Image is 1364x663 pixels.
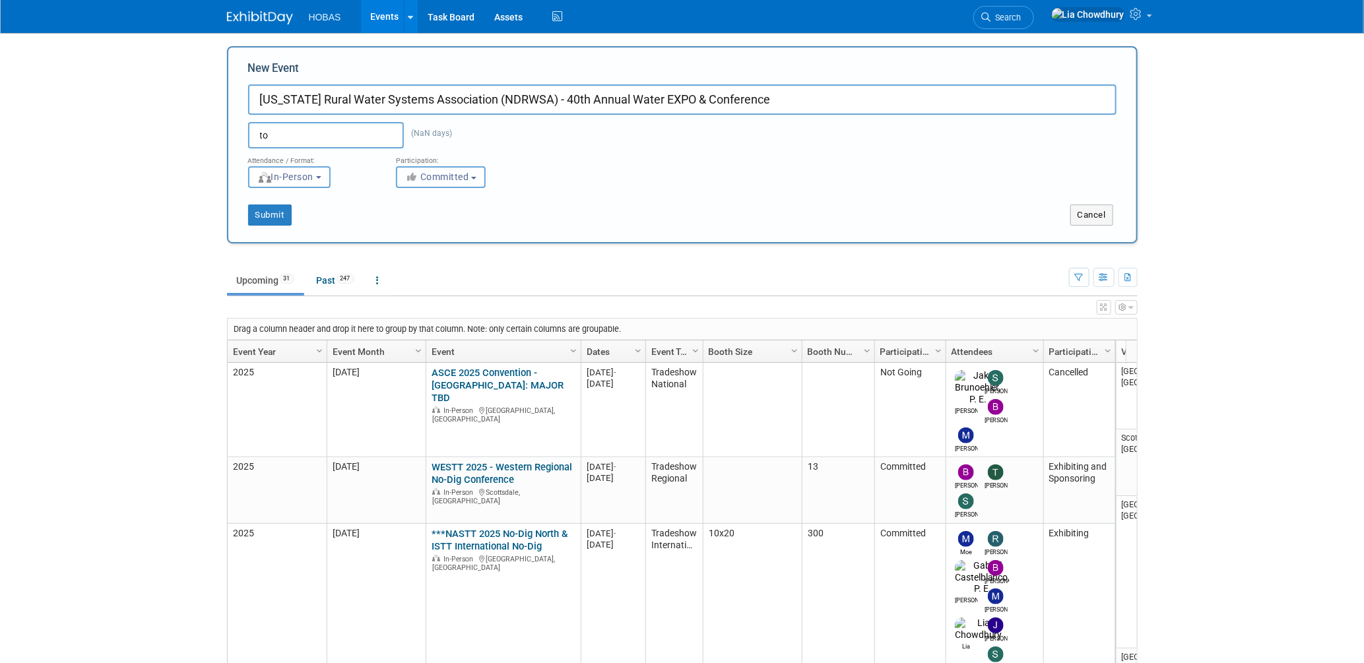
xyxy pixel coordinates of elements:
div: [DATE] [587,528,639,539]
img: Tom Furie [988,464,1004,480]
a: Dates [587,340,637,363]
img: Sam Juliano [988,370,1004,386]
div: Bijan Khamanian [955,480,978,490]
span: Column Settings [862,346,872,356]
a: Participation [880,340,937,363]
span: In-Person [443,488,477,497]
span: Committed [405,172,469,182]
td: Committed [874,457,946,524]
img: Bijan Khamanian [958,464,974,480]
a: Event Month [333,340,417,363]
div: [DATE] [587,472,639,484]
a: Column Settings [787,340,802,360]
img: Lia Chowdhury [955,617,1002,641]
span: - [614,528,616,538]
input: Start Date - End Date [248,122,404,148]
div: Bijan Khamanian [985,415,1008,425]
img: Stephen Alston [958,493,974,509]
a: Event Type (Tradeshow National, Regional, State, Sponsorship, Assoc Event) [651,340,694,363]
img: Jake Brunoehler, P. E. [955,370,1001,406]
button: In-Person [248,166,331,188]
div: [GEOGRAPHIC_DATA], [GEOGRAPHIC_DATA] [432,404,575,424]
span: (NaN days) [404,129,453,138]
img: Mike Bussio [988,588,1004,604]
td: Scottsdale, [GEOGRAPHIC_DATA] [1117,429,1176,496]
td: Tradeshow Regional [645,457,703,524]
div: Sam Juliano [985,386,1008,396]
img: In-Person Event [432,555,440,561]
span: 31 [280,274,294,284]
img: In-Person Event [432,406,440,413]
div: Attendance / Format: [248,148,376,166]
img: Moe Tamizifar [958,531,974,547]
td: Exhibiting and Sponsoring [1043,457,1115,524]
span: Column Settings [633,346,643,356]
img: Jeffrey LeBlanc [988,617,1004,633]
a: Column Settings [566,340,581,360]
a: Past247 [307,268,364,293]
td: Cancelled [1043,363,1115,457]
td: [GEOGRAPHIC_DATA], [GEOGRAPHIC_DATA] [1117,496,1176,648]
a: Column Settings [631,340,645,360]
button: Submit [248,205,292,226]
td: Tradeshow National [645,363,703,457]
span: Column Settings [314,346,325,356]
a: Column Settings [1101,340,1115,360]
span: Column Settings [690,346,701,356]
a: Column Settings [688,340,703,360]
td: 13 [802,457,874,524]
img: Mike Bussio [958,427,974,443]
a: Attendees [952,340,1035,363]
div: Drag a column header and drop it here to group by that column. Note: only certain columns are gro... [228,319,1137,340]
img: Bijan Khamanian [988,560,1004,576]
td: 2025 [228,457,327,524]
div: Lia Chowdhury [955,641,978,651]
div: Moe Tamizifar [955,547,978,557]
span: - [614,462,616,472]
div: Mike Bussio [955,443,978,453]
div: [DATE] [587,367,639,378]
a: Column Settings [860,340,874,360]
a: WESTT 2025 - Western Regional No-Dig Conference [432,461,572,486]
a: Column Settings [1029,340,1043,360]
input: Name of Trade Show / Conference [248,84,1117,115]
span: Column Settings [1031,346,1041,356]
div: Mike Bussio [985,604,1008,614]
span: Column Settings [413,346,424,356]
img: Bijan Khamanian [988,399,1004,415]
td: Not Going [874,363,946,457]
td: [DATE] [327,457,426,524]
img: In-Person Event [432,488,440,495]
td: [GEOGRAPHIC_DATA], [GEOGRAPHIC_DATA] [1117,363,1176,429]
div: Rene Garcia [985,547,1008,557]
td: [DATE] [327,363,426,457]
span: Column Settings [933,346,944,356]
td: 2025 [228,363,327,457]
a: Booth Number [808,340,866,363]
span: In-Person [257,172,314,182]
div: Tom Furie [985,480,1008,490]
span: Column Settings [568,346,579,356]
span: Search [991,13,1022,22]
span: HOBAS [309,12,341,22]
a: Column Settings [931,340,946,360]
span: In-Person [443,555,477,563]
div: Jeffrey LeBlanc [985,633,1008,643]
a: Event [432,340,572,363]
span: 247 [337,274,354,284]
button: Committed [396,166,486,188]
div: Stephen Alston [955,509,978,519]
div: [GEOGRAPHIC_DATA], [GEOGRAPHIC_DATA] [432,553,575,573]
div: Bijan Khamanian [985,576,1008,586]
a: Search [973,6,1034,29]
span: - [614,367,616,377]
div: Gabriel Castelblanco, P. E. [955,595,978,605]
img: Gabriel Castelblanco, P. E. [955,560,1010,596]
img: Stephen Alston [988,647,1004,662]
a: Booth Size [709,340,793,363]
img: ExhibitDay [227,11,293,24]
a: ***NASTT 2025 No-Dig North & ISTT International No-Dig [432,528,568,552]
span: Column Settings [1103,346,1113,356]
div: [DATE] [587,539,639,550]
div: Scottsdale, [GEOGRAPHIC_DATA] [432,486,575,506]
